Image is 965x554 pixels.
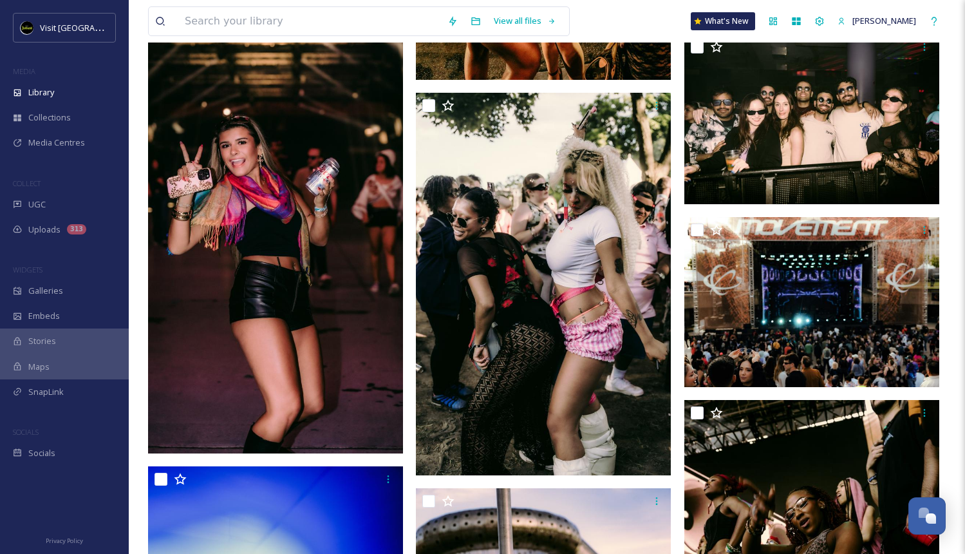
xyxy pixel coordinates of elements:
[178,7,441,35] input: Search your library
[40,21,140,33] span: Visit [GEOGRAPHIC_DATA]
[28,447,55,459] span: Socials
[13,265,42,274] span: WIDGETS
[46,532,83,548] a: Privacy Policy
[28,224,61,236] span: Uploads
[28,386,64,398] span: SnapLink
[67,224,86,234] div: 313
[852,15,916,26] span: [PERSON_NAME]
[28,111,71,124] span: Collections
[684,33,939,204] img: Movement After Parties (18).jpg
[13,427,39,437] span: SOCIALS
[148,1,403,454] img: Movement After Parties (17).jpg
[28,335,56,347] span: Stories
[28,310,60,322] span: Embeds
[28,86,54,99] span: Library
[28,198,46,211] span: UGC
[691,12,755,30] a: What's New
[28,285,63,297] span: Galleries
[21,21,33,34] img: VISIT%20DETROIT%20LOGO%20-%20BLACK%20BACKGROUND.png
[416,93,671,475] img: Movement After Parties (16).jpg
[28,361,50,373] span: Maps
[28,137,85,149] span: Media Centres
[487,8,563,33] a: View all files
[13,66,35,76] span: MEDIA
[684,216,939,387] img: Movement After Parties (15).jpg
[908,497,946,535] button: Open Chat
[831,8,923,33] a: [PERSON_NAME]
[46,537,83,545] span: Privacy Policy
[13,178,41,188] span: COLLECT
